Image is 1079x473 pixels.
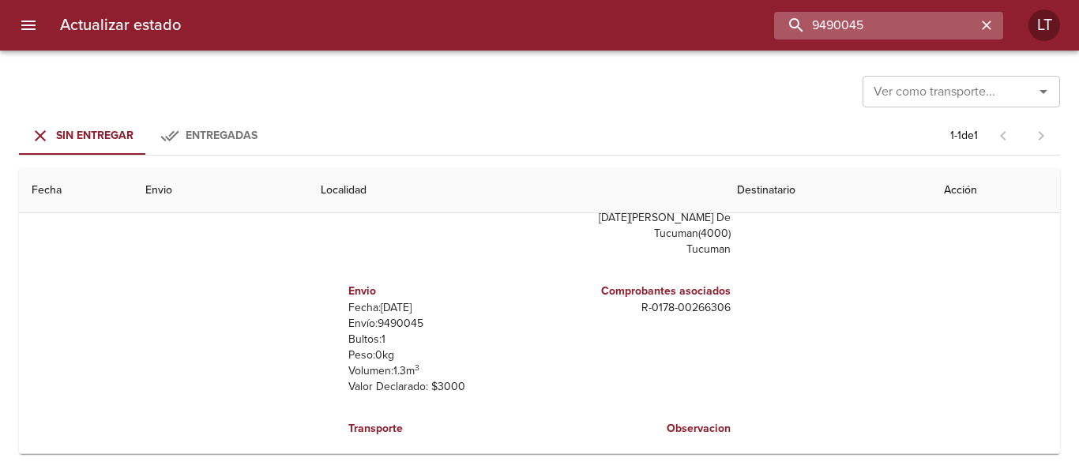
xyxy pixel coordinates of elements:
th: Fecha [19,168,133,213]
p: Valor Declarado: $ 3000 [348,379,533,395]
sup: 3 [415,362,419,373]
span: Pagina anterior [984,127,1022,143]
th: Acción [931,168,1060,213]
p: Peso: 0 kg [348,347,533,363]
h6: Envio [348,283,533,300]
p: 1 - 1 de 1 [950,128,978,144]
span: Pagina siguiente [1022,117,1060,155]
input: buscar [774,12,976,39]
button: menu [9,6,47,44]
th: Destinatario [724,168,931,213]
p: Tucuman [546,242,731,257]
div: LT [1028,9,1060,41]
h6: Observacion [546,420,731,437]
div: Abrir información de usuario [1028,9,1060,41]
p: [DATE][PERSON_NAME] De Tucuman ( 4000 ) [546,210,731,242]
h6: Comprobantes asociados [546,283,731,300]
th: Localidad [308,168,724,213]
p: Bultos: 1 [348,332,533,347]
h6: Actualizar estado [60,13,181,38]
p: Envío: 9490045 [348,316,533,332]
th: Envio [133,168,308,213]
p: R - 0178 - 00266306 [546,300,731,316]
button: Abrir [1032,81,1055,103]
p: Volumen: 1.3 m [348,363,533,379]
div: Tabs Envios [19,117,272,155]
p: Fecha: [DATE] [348,300,533,316]
span: Sin Entregar [56,129,133,142]
span: Entregadas [186,129,258,142]
h6: Transporte [348,420,533,437]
